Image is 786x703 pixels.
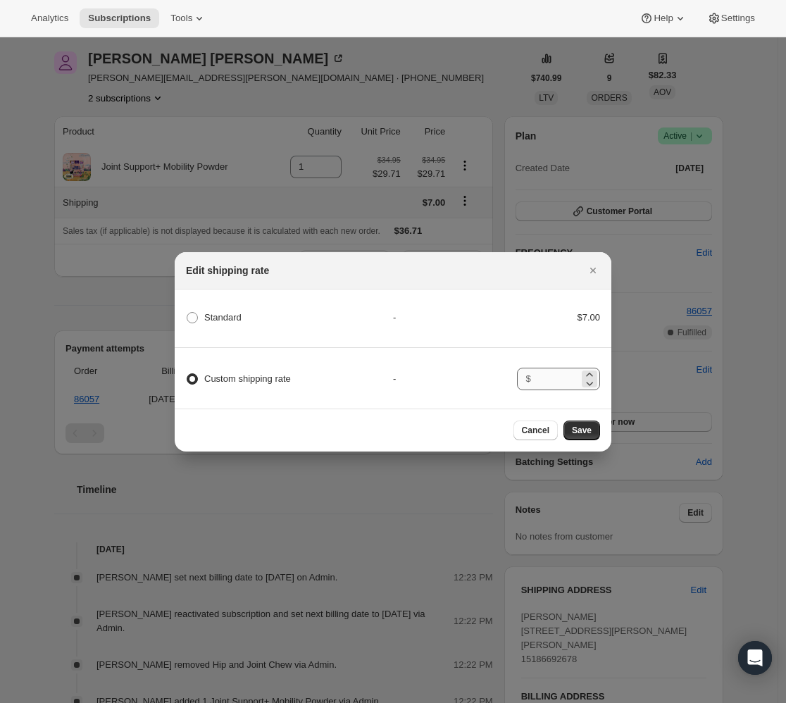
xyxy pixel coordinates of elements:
button: Help [631,8,695,28]
span: Standard [204,312,242,323]
span: Custom shipping rate [204,373,291,384]
button: Subscriptions [80,8,159,28]
span: $ [525,373,530,384]
h2: Edit shipping rate [186,263,269,278]
button: Settings [699,8,763,28]
span: Subscriptions [88,13,151,24]
button: Save [563,421,600,440]
button: Close [583,261,603,280]
span: Settings [721,13,755,24]
button: Tools [162,8,215,28]
span: Tools [170,13,192,24]
span: Analytics [31,13,68,24]
span: Help [654,13,673,24]
div: $7.00 [517,311,600,325]
div: Open Intercom Messenger [738,641,772,675]
span: Cancel [522,425,549,436]
span: Save [572,425,592,436]
div: - [393,311,517,325]
button: Analytics [23,8,77,28]
div: - [393,372,517,386]
button: Cancel [513,421,558,440]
